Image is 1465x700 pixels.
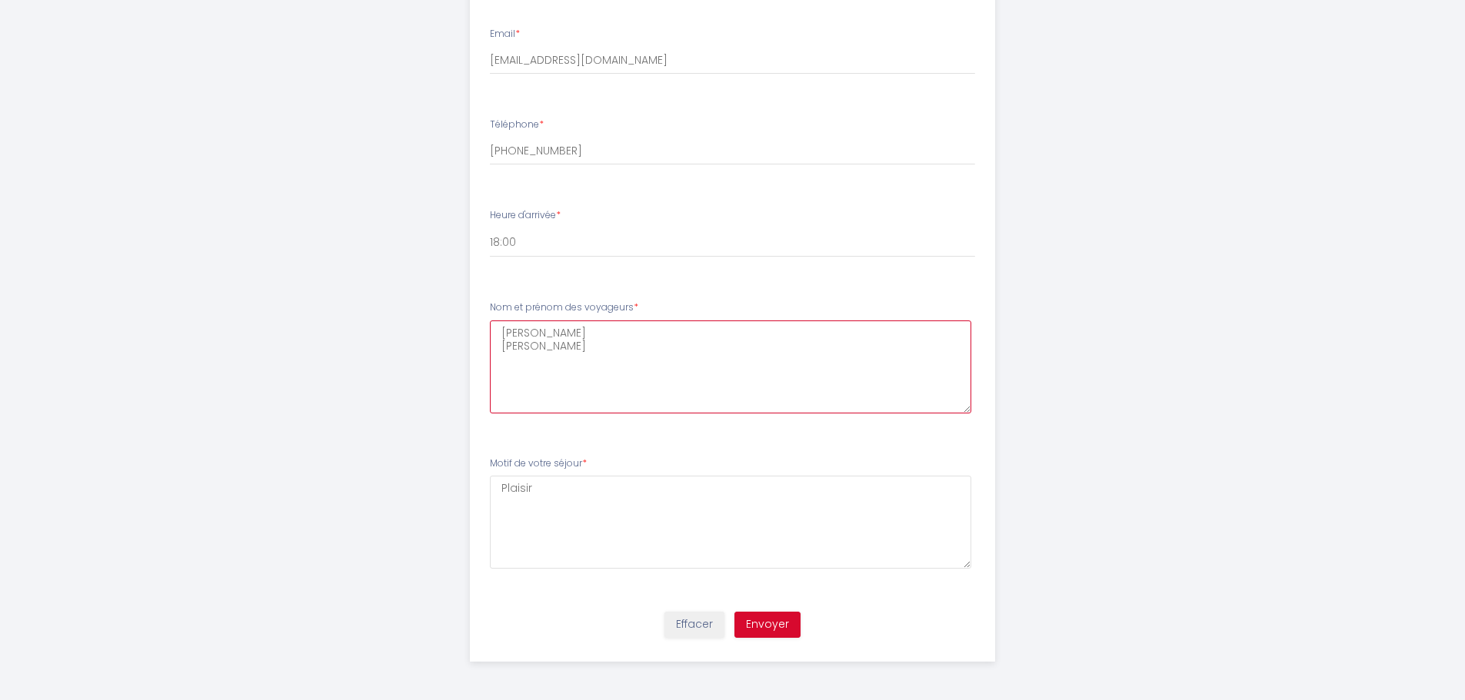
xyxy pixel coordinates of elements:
[734,612,801,638] button: Envoyer
[490,456,587,471] label: Motif de votre séjour
[664,612,724,638] button: Effacer
[490,208,561,223] label: Heure d'arrivée
[490,300,638,315] label: Nom et prénom des voyageurs
[490,118,544,132] label: Téléphone
[490,27,520,41] label: Email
